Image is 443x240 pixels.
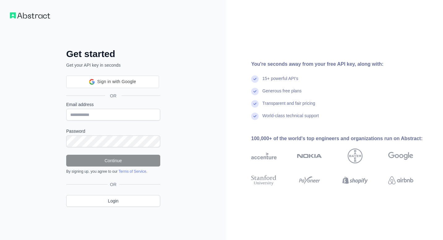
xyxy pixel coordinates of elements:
div: 100,000+ of the world's top engineers and organizations run on Abstract: [251,135,433,142]
img: bayer [348,149,363,163]
div: Generous free plans [262,88,302,100]
img: google [388,149,414,163]
a: Terms of Service [118,169,146,174]
div: 15+ powerful API's [262,75,298,88]
span: OR [105,93,122,99]
img: nokia [297,149,322,163]
label: Email address [66,101,160,108]
div: World-class technical support [262,113,319,125]
img: payoneer [297,174,322,187]
span: OR [108,181,119,188]
h2: Get started [66,48,160,60]
img: check mark [251,100,259,108]
p: Get your API key in seconds [66,62,160,68]
div: Transparent and fair pricing [262,100,315,113]
img: airbnb [388,174,414,187]
div: You're seconds away from your free API key, along with: [251,60,433,68]
span: Sign in with Google [97,78,136,85]
img: shopify [342,174,368,187]
img: check mark [251,113,259,120]
div: By signing up, you agree to our . [66,169,160,174]
label: Password [66,128,160,134]
img: stanford university [251,174,277,187]
img: accenture [251,149,277,163]
div: Sign in with Google [66,76,159,88]
img: check mark [251,88,259,95]
img: Workflow [10,12,50,19]
img: check mark [251,75,259,83]
button: Continue [66,155,160,167]
a: Login [66,195,160,207]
